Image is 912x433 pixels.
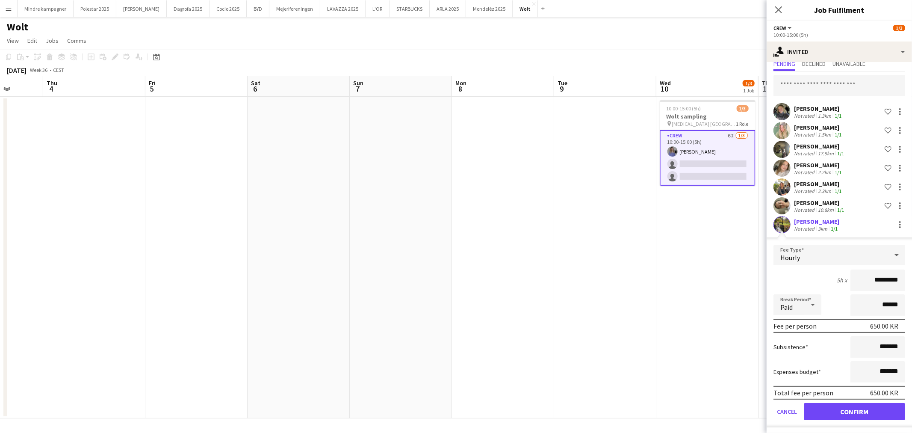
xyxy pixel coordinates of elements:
div: [PERSON_NAME] [794,105,843,113]
div: Not rated [794,188,816,194]
button: Polestar 2025 [74,0,116,17]
span: Week 36 [28,67,50,73]
span: Pending [773,61,795,67]
span: 8 [454,84,466,94]
div: [PERSON_NAME] [794,180,843,188]
span: Crew [773,25,786,31]
label: Expenses budget [773,368,821,376]
button: BYD [247,0,269,17]
button: Crew [773,25,793,31]
span: Wed [660,79,671,87]
div: Fee per person [773,322,817,330]
h3: Wolt sampling [660,113,756,120]
button: STARBUCKS [390,0,430,17]
h3: Job Fulfilment [767,4,912,15]
div: [PERSON_NAME] [794,161,843,169]
div: 1 Job [743,87,754,94]
div: Not rated [794,150,816,157]
span: Fri [149,79,156,87]
app-card-role: Crew6I1/310:00-15:00 (5h)[PERSON_NAME] [660,130,756,186]
div: 1.3km [816,113,833,119]
span: Declined [802,61,826,67]
span: Thu [47,79,57,87]
div: [DATE] [7,66,27,74]
span: Tue [558,79,567,87]
button: Mindre kampagner [18,0,74,17]
span: 5 [148,84,156,94]
div: CEST [53,67,64,73]
span: Paid [780,303,793,311]
div: 10.8km [816,207,835,213]
div: [PERSON_NAME] [794,124,843,131]
app-skills-label: 1/1 [837,150,844,157]
span: Mon [455,79,466,87]
button: Mejeriforeningen [269,0,320,17]
span: 4 [45,84,57,94]
button: Cancel [773,403,800,420]
span: 1/3 [893,25,905,31]
div: 1.5km [816,131,833,138]
div: Total fee per person [773,389,833,397]
div: [PERSON_NAME] [794,199,846,207]
span: View [7,37,19,44]
div: Not rated [794,225,816,232]
div: Not rated [794,113,816,119]
span: Hourly [780,253,800,262]
button: L'OR [366,0,390,17]
span: Sun [353,79,363,87]
button: Wolt [513,0,538,17]
span: Thu [762,79,773,87]
div: 2.2km [816,169,833,175]
app-skills-label: 1/1 [835,188,841,194]
app-job-card: 10:00-15:00 (5h)1/3Wolt sampling [MEDICAL_DATA] [GEOGRAPHIC_DATA]1 RoleCrew6I1/310:00-15:00 (5h)[... [660,100,756,186]
app-skills-label: 1/1 [835,113,841,119]
button: Confirm [804,403,905,420]
span: 7 [352,84,363,94]
div: 17.9km [816,150,835,157]
div: Invited [767,42,912,62]
span: 6 [250,84,260,94]
span: Comms [67,37,86,44]
span: Jobs [46,37,59,44]
span: [MEDICAL_DATA] [GEOGRAPHIC_DATA] [672,121,736,127]
div: 650.00 KR [870,322,898,330]
button: [PERSON_NAME] [116,0,167,17]
a: Comms [64,35,90,46]
span: 1/3 [743,80,755,86]
span: Edit [27,37,37,44]
div: Not rated [794,169,816,175]
div: 2.3km [816,188,833,194]
div: 3km [816,225,829,232]
div: Not rated [794,131,816,138]
div: 10:00-15:00 (5h) [773,32,905,38]
span: 9 [556,84,567,94]
span: 11 [761,84,773,94]
label: Subsistence [773,343,808,351]
span: 10 [658,84,671,94]
span: 1 Role [736,121,749,127]
a: Edit [24,35,41,46]
div: [PERSON_NAME] [794,142,846,150]
button: Dagrofa 2025 [167,0,210,17]
h1: Wolt [7,21,28,33]
button: ARLA 2025 [430,0,466,17]
span: 1/3 [737,105,749,112]
div: 5h x [837,276,847,284]
div: Not rated [794,207,816,213]
app-skills-label: 1/1 [835,131,841,138]
app-skills-label: 1/1 [835,169,841,175]
span: Sat [251,79,260,87]
span: Unavailable [832,61,865,67]
span: 10:00-15:00 (5h) [667,105,701,112]
button: LAVAZZA 2025 [320,0,366,17]
a: View [3,35,22,46]
button: Cocio 2025 [210,0,247,17]
button: Mondeléz 2025 [466,0,513,17]
a: Jobs [42,35,62,46]
div: [PERSON_NAME] [794,218,839,225]
div: 650.00 KR [870,389,898,397]
app-skills-label: 1/1 [831,225,838,232]
app-skills-label: 1/1 [837,207,844,213]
